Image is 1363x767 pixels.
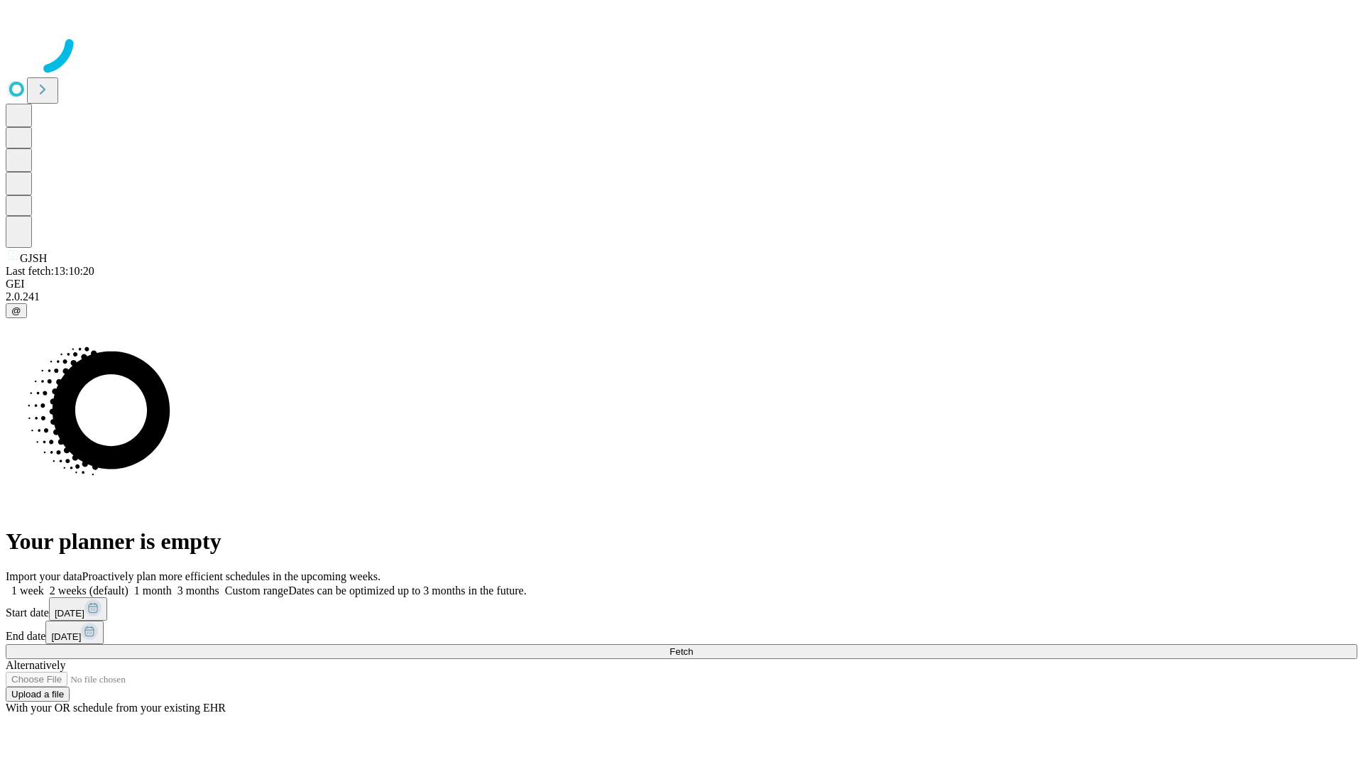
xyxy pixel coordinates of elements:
[6,570,82,582] span: Import your data
[134,584,172,597] span: 1 month
[6,597,1357,621] div: Start date
[669,646,693,657] span: Fetch
[6,702,226,714] span: With your OR schedule from your existing EHR
[6,290,1357,303] div: 2.0.241
[11,305,21,316] span: @
[6,659,65,671] span: Alternatively
[6,265,94,277] span: Last fetch: 13:10:20
[82,570,381,582] span: Proactively plan more efficient schedules in the upcoming weeks.
[177,584,219,597] span: 3 months
[11,584,44,597] span: 1 week
[6,303,27,318] button: @
[6,528,1357,555] h1: Your planner is empty
[6,621,1357,644] div: End date
[50,584,128,597] span: 2 weeks (default)
[45,621,104,644] button: [DATE]
[55,608,84,619] span: [DATE]
[6,644,1357,659] button: Fetch
[6,278,1357,290] div: GEI
[225,584,288,597] span: Custom range
[6,687,70,702] button: Upload a file
[49,597,107,621] button: [DATE]
[51,631,81,642] span: [DATE]
[20,252,47,264] span: GJSH
[288,584,526,597] span: Dates can be optimized up to 3 months in the future.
